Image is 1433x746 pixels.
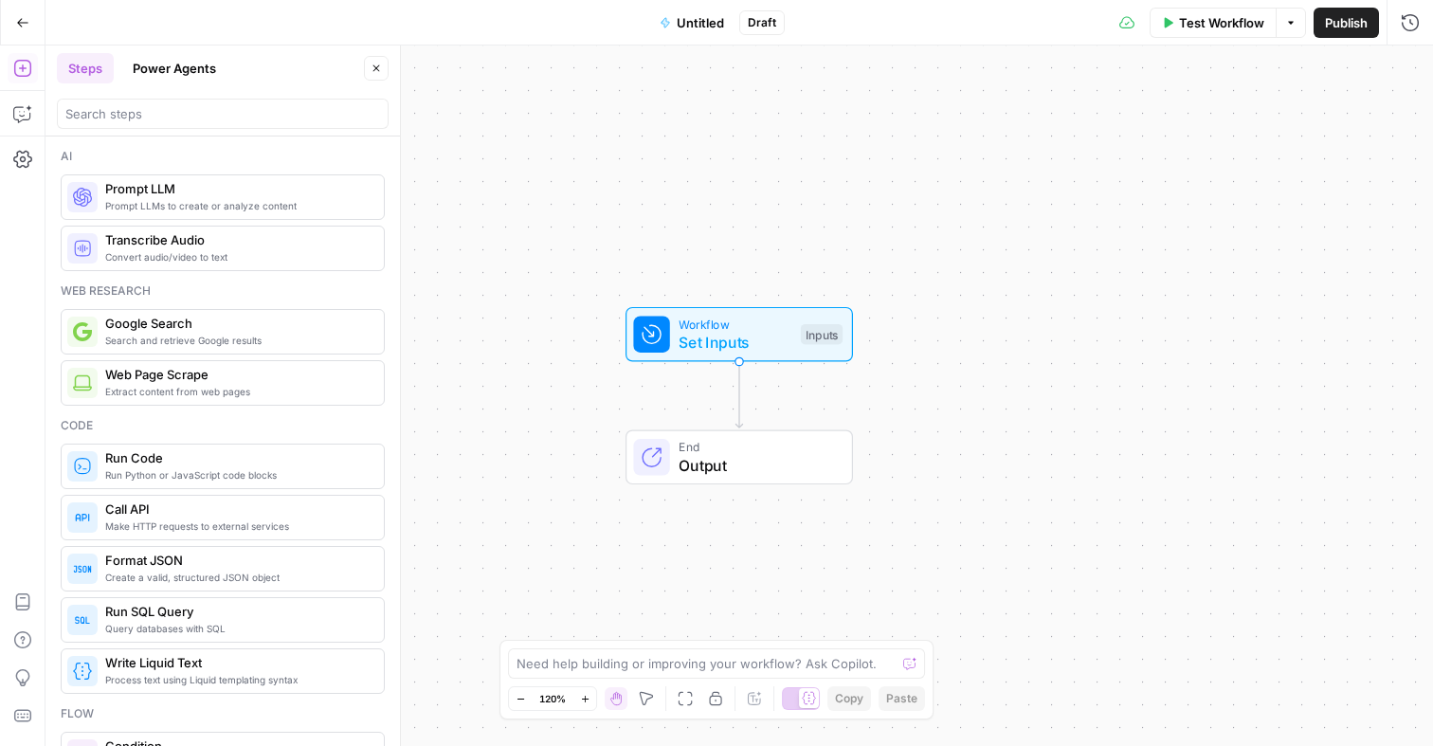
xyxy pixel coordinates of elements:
span: Publish [1325,13,1368,32]
div: WorkflowSet InputsInputs [563,307,916,362]
span: Write Liquid Text [105,653,369,672]
button: Copy [827,686,871,711]
div: Ai [61,148,385,165]
span: 120% [539,691,566,706]
span: Prompt LLM [105,179,369,198]
span: Draft [748,14,776,31]
span: Process text using Liquid templating syntax [105,672,369,687]
span: Workflow [679,315,791,333]
span: Untitled [677,13,724,32]
span: Web Page Scrape [105,365,369,384]
span: Run Code [105,448,369,467]
div: Flow [61,705,385,722]
span: Set Inputs [679,331,791,354]
span: Run SQL Query [105,602,369,621]
div: EndOutput [563,430,916,485]
span: Search and retrieve Google results [105,333,369,348]
span: Run Python or JavaScript code blocks [105,467,369,482]
span: Query databases with SQL [105,621,369,636]
span: Test Workflow [1179,13,1264,32]
button: Power Agents [121,53,227,83]
span: Extract content from web pages [105,384,369,399]
span: Transcribe Audio [105,230,369,249]
span: Create a valid, structured JSON object [105,570,369,585]
input: Search steps [65,104,380,123]
button: Publish [1314,8,1379,38]
button: Test Workflow [1150,8,1276,38]
div: Code [61,417,385,434]
span: Format JSON [105,551,369,570]
div: Inputs [801,324,843,345]
div: Web research [61,282,385,300]
span: Convert audio/video to text [105,249,369,264]
span: End [679,438,833,456]
g: Edge from start to end [735,362,742,428]
button: Paste [879,686,925,711]
span: Google Search [105,314,369,333]
span: Make HTTP requests to external services [105,519,369,534]
span: Call API [105,500,369,519]
button: Untitled [648,8,735,38]
span: Copy [835,690,863,707]
button: Steps [57,53,114,83]
span: Prompt LLMs to create or analyze content [105,198,369,213]
span: Output [679,454,833,477]
span: Paste [886,690,917,707]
